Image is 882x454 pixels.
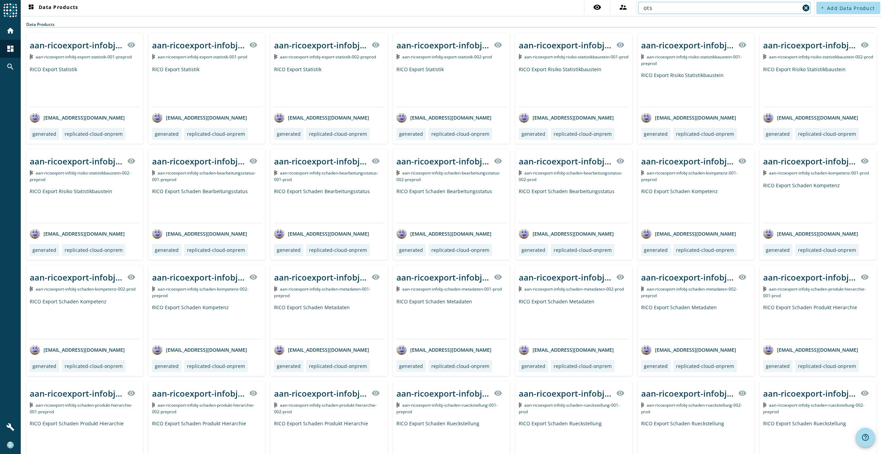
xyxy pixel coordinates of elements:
[641,402,742,415] span: Kafka Topic: aan-ricoexport-infobj-schaden-rueckstellung-002-prod
[519,344,614,355] div: [EMAIL_ADDRESS][DOMAIN_NAME]
[30,54,33,59] img: Kafka Topic: aan-ricoexport-infobj-export-statistik-001-preprod
[274,286,277,291] img: Kafka Topic: aan-ricoexport-infobj-schaden-metadaten-001-preprod
[187,131,245,137] div: replicated-cloud-onprem
[274,403,277,407] img: Kafka Topic: aan-ricoexport-infobj-schaden-produkt-hierarchie-002-prod
[554,131,612,137] div: replicated-cloud-onprem
[30,170,131,182] span: Kafka Topic: aan-ricoexport-infobj-risiko-statistikbaustein-002-preprod
[152,286,249,299] span: Kafka Topic: aan-ricoexport-infobj-schaden-kompetenz-002-preprod
[396,66,506,107] div: RICO Export Statistik
[399,247,423,253] div: generated
[644,247,668,253] div: generated
[494,41,502,49] mat-icon: visibility
[152,286,155,291] img: Kafka Topic: aan-ricoexport-infobj-schaden-kompetenz-002-preprod
[763,272,856,283] div: aan-ricoexport-infobj-schaden-produkt-hierarchie-001-_stage_
[763,170,766,175] img: Kafka Topic: aan-ricoexport-infobj-schaden-kompetenz-001-prod
[30,286,33,291] img: Kafka Topic: aan-ricoexport-infobj-schaden-kompetenz-002-prod
[152,402,255,415] span: Kafka Topic: aan-ricoexport-infobj-schaden-produkt-hierarchie-002-preprod
[616,273,625,281] mat-icon: visibility
[641,228,651,239] img: avatar
[30,388,123,399] div: aan-ricoexport-infobj-schaden-produkt-hierarchie-001-_stage_
[763,182,873,223] div: RICO Export Schaden Kompetenz
[519,170,623,182] span: Kafka Topic: aan-ricoexport-infobj-schaden-bearbeitungsstatus-002-prod
[274,272,367,283] div: aan-ricoexport-infobj-schaden-metadaten-001-_stage_
[396,112,407,123] img: avatar
[396,228,491,239] div: [EMAIL_ADDRESS][DOMAIN_NAME]
[30,344,40,355] img: avatar
[309,247,367,253] div: replicated-cloud-onprem
[519,228,614,239] div: [EMAIL_ADDRESS][DOMAIN_NAME]
[6,45,15,53] mat-icon: dashboard
[494,273,502,281] mat-icon: visibility
[402,54,492,60] span: Kafka Topic: aan-ricoexport-infobj-export-statistik-002-prod
[152,54,155,59] img: Kafka Topic: aan-ricoexport-infobj-export-statistik-001-prod
[396,170,500,182] span: Kafka Topic: aan-ricoexport-infobj-schaden-bearbeitungsstatus-002-preprod
[152,112,247,123] div: [EMAIL_ADDRESS][DOMAIN_NAME]
[519,66,629,107] div: RICO Export Risiko Statistikbaustein
[152,155,245,167] div: aan-ricoexport-infobj-schaden-bearbeitungsstatus-001-_stage_
[641,272,734,283] div: aan-ricoexport-infobj-schaden-metadaten-002-_stage_
[519,272,612,283] div: aan-ricoexport-infobj-schaden-metadaten-002-_stage_
[519,54,522,59] img: Kafka Topic: aan-ricoexport-infobj-risiko-statistikbaustein-001-prod
[372,157,380,165] mat-icon: visibility
[152,39,245,51] div: aan-ricoexport-infobj-export-statistik-001-_stage_
[396,39,490,51] div: aan-ricoexport-infobj-export-statistik-002-_stage_
[36,54,132,60] span: Kafka Topic: aan-ricoexport-infobj-export-statistik-001-preprod
[7,442,14,448] img: aa43d470fb1952d606e68b6c22be75e1
[644,4,800,12] input: Search (% or * for wildcards)
[519,228,529,239] img: avatar
[519,112,529,123] img: avatar
[616,389,625,397] mat-icon: visibility
[280,54,376,60] span: Kafka Topic: aan-ricoexport-infobj-export-statistik-002-preprod
[763,228,773,239] img: avatar
[152,228,162,239] img: avatar
[309,131,367,137] div: replicated-cloud-onprem
[519,402,620,415] span: Kafka Topic: aan-ricoexport-infobj-schaden-rueckstellung-001-prod
[27,4,35,12] mat-icon: dashboard
[766,131,790,137] div: generated
[522,247,545,253] div: generated
[396,286,400,291] img: Kafka Topic: aan-ricoexport-infobj-schaden-metadaten-001-prod
[801,3,811,13] button: Clear
[798,363,856,369] div: replicated-cloud-onprem
[6,63,15,71] mat-icon: search
[152,344,247,355] div: [EMAIL_ADDRESS][DOMAIN_NAME]
[277,131,301,137] div: generated
[616,41,625,49] mat-icon: visibility
[396,170,400,175] img: Kafka Topic: aan-ricoexport-infobj-schaden-bearbeitungsstatus-002-preprod
[738,389,747,397] mat-icon: visibility
[522,131,545,137] div: generated
[763,228,858,239] div: [EMAIL_ADDRESS][DOMAIN_NAME]
[27,4,78,12] span: Data Products
[155,247,179,253] div: generated
[519,286,522,291] img: Kafka Topic: aan-ricoexport-infobj-schaden-metadaten-002-prod
[641,170,738,182] span: Kafka Topic: aan-ricoexport-infobj-schaden-kompetenz-001-preprod
[274,39,367,51] div: aan-ricoexport-infobj-export-statistik-002-_stage_
[396,155,490,167] div: aan-ricoexport-infobj-schaden-bearbeitungsstatus-002-_stage_
[30,402,132,415] span: Kafka Topic: aan-ricoexport-infobj-schaden-produkt-hierarchie-001-preprod
[861,157,869,165] mat-icon: visibility
[641,228,736,239] div: [EMAIL_ADDRESS][DOMAIN_NAME]
[396,188,506,223] div: RICO Export Schaden Bearbeitungsstatus
[519,188,629,223] div: RICO Export Schaden Bearbeitungsstatus
[641,403,644,407] img: Kafka Topic: aan-ricoexport-infobj-schaden-rueckstellung-002-prod
[158,54,247,60] span: Kafka Topic: aan-ricoexport-infobj-export-statistik-001-prod
[152,304,262,339] div: RICO Export Schaden Kompetenz
[30,170,33,175] img: Kafka Topic: aan-ricoexport-infobj-risiko-statistikbaustein-002-preprod
[763,286,766,291] img: Kafka Topic: aan-ricoexport-infobj-schaden-produkt-hierarchie-001-prod
[524,286,624,292] span: Kafka Topic: aan-ricoexport-infobj-schaden-metadaten-002-prod
[32,131,56,137] div: generated
[763,39,856,51] div: aan-ricoexport-infobj-risiko-statistikbaustein-002-_stage_
[641,304,751,339] div: RICO Export Schaden Metadaten
[127,157,135,165] mat-icon: visibility
[641,286,644,291] img: Kafka Topic: aan-ricoexport-infobj-schaden-metadaten-002-preprod
[274,344,369,355] div: [EMAIL_ADDRESS][DOMAIN_NAME]
[277,247,301,253] div: generated
[152,170,256,182] span: Kafka Topic: aan-ricoexport-infobj-schaden-bearbeitungsstatus-001-preprod
[763,54,766,59] img: Kafka Topic: aan-ricoexport-infobj-risiko-statistikbaustein-002-prod
[802,4,810,12] mat-icon: cancel
[494,389,502,397] mat-icon: visibility
[619,3,627,11] mat-icon: supervisor_account
[24,2,81,14] button: Data Products
[641,344,651,355] img: avatar
[763,112,858,123] div: [EMAIL_ADDRESS][DOMAIN_NAME]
